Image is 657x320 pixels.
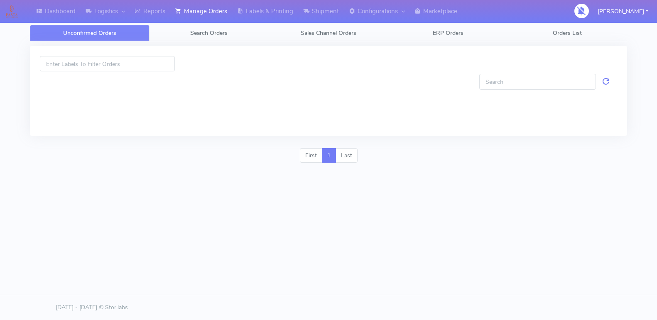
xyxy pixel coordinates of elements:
a: 1 [322,148,336,163]
span: Search Orders [190,29,228,37]
ul: Tabs [30,25,627,41]
span: Sales Channel Orders [301,29,356,37]
span: Unconfirmed Orders [63,29,116,37]
input: Search [479,74,596,89]
input: Enter Labels To Filter Orders [40,56,175,71]
span: ERP Orders [433,29,463,37]
button: [PERSON_NAME] [591,3,655,20]
span: Orders List [553,29,582,37]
